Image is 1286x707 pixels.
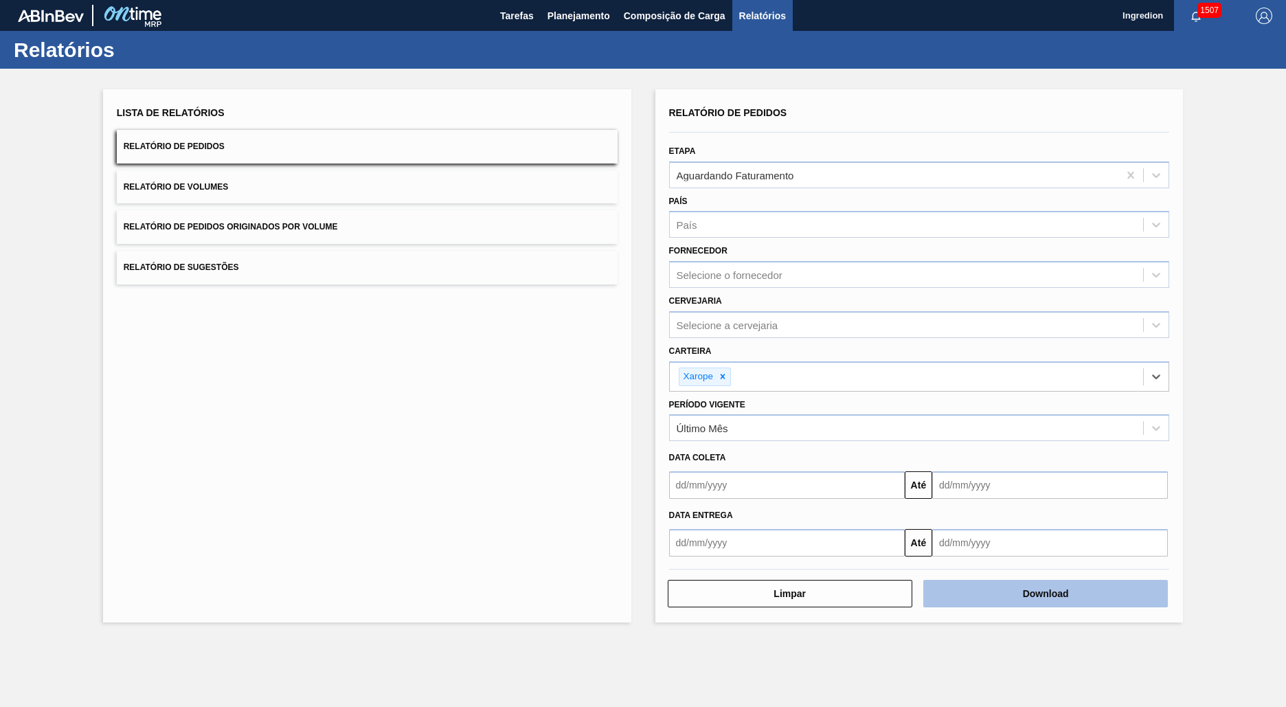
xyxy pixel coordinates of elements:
[923,580,1168,607] button: Download
[677,319,778,330] div: Selecione a cervejaria
[1174,6,1218,25] button: Notificações
[669,453,726,462] span: Data coleta
[669,296,722,306] label: Cervejaria
[548,8,610,24] span: Planejamento
[669,400,745,409] label: Período Vigente
[669,471,905,499] input: dd/mm/yyyy
[677,219,697,231] div: País
[669,346,712,356] label: Carteira
[117,130,618,164] button: Relatório de Pedidos
[932,471,1168,499] input: dd/mm/yyyy
[677,269,782,281] div: Selecione o fornecedor
[1256,8,1272,24] img: Logout
[905,471,932,499] button: Até
[124,222,338,232] span: Relatório de Pedidos Originados por Volume
[932,529,1168,557] input: dd/mm/yyyy
[117,251,618,284] button: Relatório de Sugestões
[905,529,932,557] button: Até
[1197,3,1221,18] span: 1507
[124,262,239,272] span: Relatório de Sugestões
[669,246,727,256] label: Fornecedor
[739,8,786,24] span: Relatórios
[669,146,696,156] label: Etapa
[117,170,618,204] button: Relatório de Volumes
[124,182,228,192] span: Relatório de Volumes
[624,8,725,24] span: Composição de Carga
[677,423,728,434] div: Último Mês
[669,107,787,118] span: Relatório de Pedidos
[117,210,618,244] button: Relatório de Pedidos Originados por Volume
[669,197,688,206] label: País
[117,107,225,118] span: Lista de Relatórios
[500,8,534,24] span: Tarefas
[679,368,716,385] div: Xarope
[669,510,733,520] span: Data Entrega
[124,142,225,151] span: Relatório de Pedidos
[668,580,912,607] button: Limpar
[677,169,794,181] div: Aguardando Faturamento
[14,42,258,58] h1: Relatórios
[18,10,84,22] img: TNhmsLtSVTkK8tSr43FrP2fwEKptu5GPRR3wAAAABJRU5ErkJggg==
[669,529,905,557] input: dd/mm/yyyy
